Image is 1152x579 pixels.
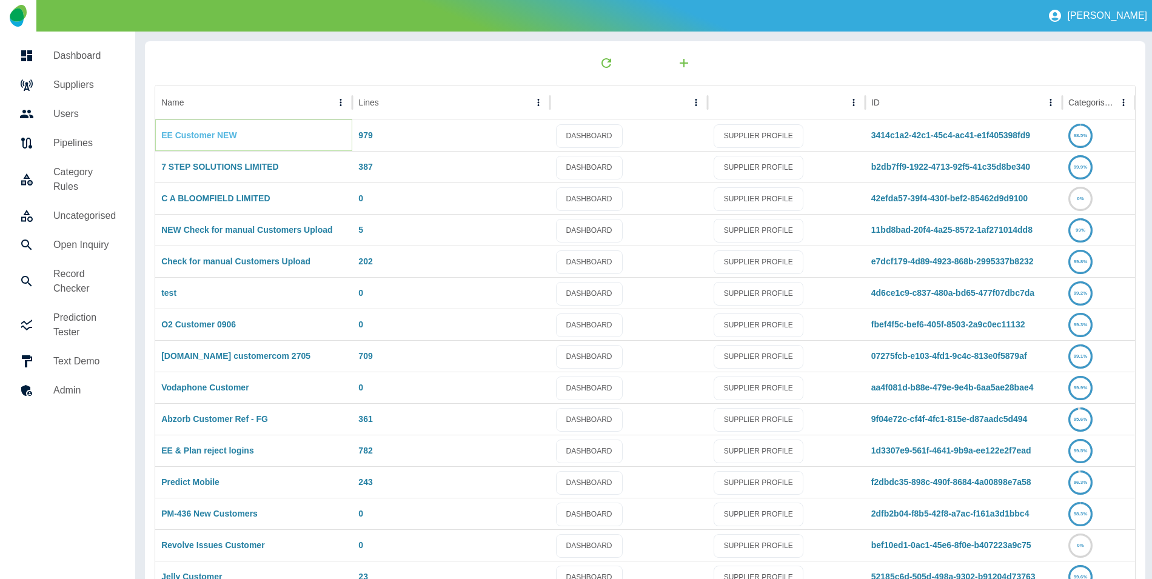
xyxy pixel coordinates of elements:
[714,187,803,211] a: SUPPLIER PROFILE
[556,156,623,179] a: DASHBOARD
[161,256,310,266] a: Check for manual Customers Upload
[1074,385,1088,390] text: 99.9%
[1068,225,1093,235] a: 99%
[1068,351,1093,361] a: 99.1%
[358,256,372,266] a: 202
[161,193,270,203] a: C A BLOOMFIELD LIMITED
[1068,98,1114,107] div: Categorised
[714,471,803,495] a: SUPPLIER PROFILE
[1077,543,1084,548] text: 0%
[556,219,623,243] a: DASHBOARD
[1074,322,1088,327] text: 99.3%
[358,98,378,107] div: Lines
[161,540,264,550] a: Revolve Issues Customer
[358,130,372,140] a: 979
[1074,133,1088,138] text: 98.5%
[871,383,1034,392] a: aa4f081d-b88e-479e-9e4b-6aa5ae28bae4
[871,130,1030,140] a: 3414c1a2-42c1-45c4-ac41-e1f405398fd9
[556,124,623,148] a: DASHBOARD
[1068,383,1093,392] a: 99.9%
[53,165,116,194] h5: Category Rules
[161,414,268,424] a: Abzorb Customer Ref - FG
[53,267,116,296] h5: Record Checker
[556,408,623,432] a: DASHBOARD
[1074,353,1088,359] text: 99.1%
[10,158,126,201] a: Category Rules
[10,5,26,27] img: Logo
[871,256,1034,266] a: e7dcf179-4d89-4923-868b-2995337b8232
[10,376,126,405] a: Admin
[161,225,332,235] a: NEW Check for manual Customers Upload
[161,162,278,172] a: 7 STEP SOLUTIONS LIMITED
[556,313,623,337] a: DASHBOARD
[556,282,623,306] a: DASHBOARD
[10,41,126,70] a: Dashboard
[53,49,116,63] h5: Dashboard
[358,225,363,235] a: 5
[10,259,126,303] a: Record Checker
[871,540,1031,550] a: bef10ed1-0ac1-45e6-8f0e-b407223a9c75
[714,377,803,400] a: SUPPLIER PROFILE
[161,288,176,298] a: test
[714,503,803,526] a: SUPPLIER PROFILE
[1068,162,1093,172] a: 99.9%
[714,440,803,463] a: SUPPLIER PROFILE
[1074,164,1088,170] text: 99.9%
[1115,94,1132,111] button: Categorised column menu
[10,129,126,158] a: Pipelines
[161,477,219,487] a: Predict Mobile
[688,94,705,111] button: column menu
[161,446,254,455] a: EE & Plan reject logins
[358,162,372,172] a: 387
[714,156,803,179] a: SUPPLIER PROFILE
[1067,10,1147,21] p: [PERSON_NAME]
[556,534,623,558] a: DASHBOARD
[556,250,623,274] a: DASHBOARD
[10,347,126,376] a: Text Demo
[714,219,803,243] a: SUPPLIER PROFILE
[10,70,126,99] a: Suppliers
[714,250,803,274] a: SUPPLIER PROFILE
[161,509,258,518] a: PM-436 New Customers
[871,225,1033,235] a: 11bd8bad-20f4-4a25-8572-1af271014dd8
[332,94,349,111] button: Name column menu
[1068,414,1093,424] a: 95.6%
[53,209,116,223] h5: Uncategorised
[556,345,623,369] a: DASHBOARD
[1074,480,1088,485] text: 96.3%
[358,414,372,424] a: 361
[556,187,623,211] a: DASHBOARD
[871,98,880,107] div: ID
[871,414,1028,424] a: 9f04e72c-cf4f-4fc1-815e-d87aadc5d494
[714,408,803,432] a: SUPPLIER PROFILE
[161,320,236,329] a: O2 Customer 0906
[556,440,623,463] a: DASHBOARD
[1068,288,1093,298] a: 99.2%
[1043,4,1152,28] button: [PERSON_NAME]
[1068,320,1093,329] a: 99.3%
[358,477,372,487] a: 243
[871,446,1031,455] a: 1d3307e9-561f-4641-9b9a-ee122e2f7ead
[714,345,803,369] a: SUPPLIER PROFILE
[53,383,116,398] h5: Admin
[714,124,803,148] a: SUPPLIER PROFILE
[358,509,363,518] a: 0
[161,98,184,107] div: Name
[871,288,1034,298] a: 4d6ce1c9-c837-480a-bd65-477f07dbc7da
[1074,290,1088,296] text: 99.2%
[556,471,623,495] a: DASHBOARD
[10,99,126,129] a: Users
[358,540,363,550] a: 0
[161,351,310,361] a: [DOMAIN_NAME] customercom 2705
[358,288,363,298] a: 0
[1074,417,1088,422] text: 95.6%
[871,320,1025,329] a: fbef4f5c-bef6-405f-8503-2a9c0ec11132
[10,230,126,259] a: Open Inquiry
[530,94,547,111] button: Lines column menu
[1074,448,1088,453] text: 99.5%
[1068,193,1093,203] a: 0%
[53,238,116,252] h5: Open Inquiry
[358,320,363,329] a: 0
[1068,509,1093,518] a: 98.3%
[714,313,803,337] a: SUPPLIER PROFILE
